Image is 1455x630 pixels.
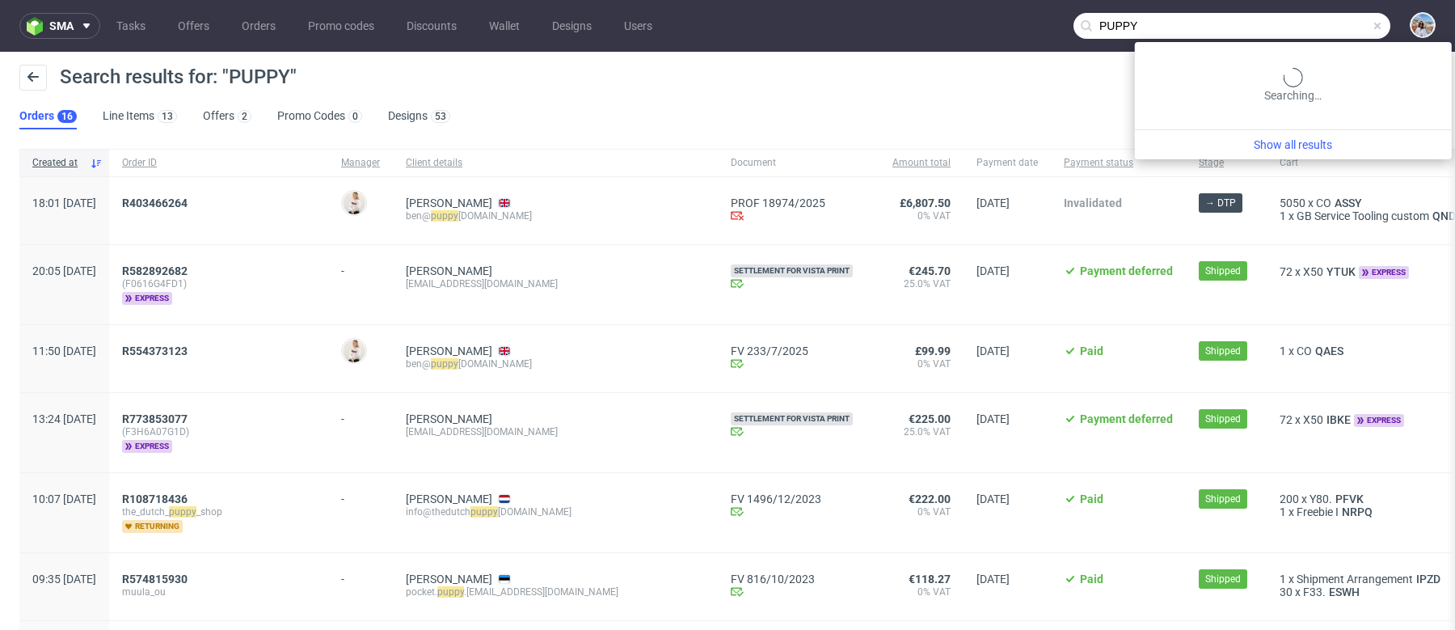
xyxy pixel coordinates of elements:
span: CO [1297,345,1312,357]
span: 13:24 [DATE] [32,412,96,425]
span: Settlement for Vista Print [731,412,853,425]
span: 72 [1280,413,1293,426]
span: 09:35 [DATE] [32,573,96,586]
div: 16 [61,111,73,122]
span: express [1359,266,1409,279]
span: Shipment Arrangement [1297,573,1413,586]
span: (F0616G4FD1) [122,277,315,290]
img: Mari Fok [343,192,365,214]
span: 0% VAT [882,357,951,370]
span: CO [1316,197,1331,209]
a: [PERSON_NAME] [406,412,492,425]
div: [EMAIL_ADDRESS][DOMAIN_NAME] [406,425,705,438]
span: 25.0% VAT [882,277,951,290]
span: 1 [1280,573,1286,586]
div: Searching… [1141,68,1445,104]
a: QAES [1312,345,1347,357]
span: Payment status [1064,156,1173,170]
span: returning [122,520,183,533]
span: 1 [1280,505,1286,518]
a: IBKE [1323,413,1354,426]
a: Orders16 [19,104,77,129]
span: 72 [1280,265,1293,278]
span: Stage [1199,156,1254,170]
img: Mari Fok [343,340,365,362]
div: - [341,486,380,505]
span: Created at [32,156,83,170]
a: Promo codes [298,13,384,39]
mark: puppy [169,506,196,518]
a: [PERSON_NAME] [406,493,492,505]
span: Paid [1080,493,1103,505]
span: [DATE] [976,493,1010,505]
a: ESWH [1326,586,1363,598]
span: R108718436 [122,493,188,505]
span: Freebie I [1297,505,1339,518]
span: [DATE] [976,264,1010,277]
span: 30 [1280,586,1293,598]
div: 0 [352,111,358,122]
mark: puppy [437,586,464,598]
a: Designs53 [388,104,450,129]
span: [DATE] [976,412,1010,425]
a: Designs [542,13,601,39]
span: Search results for: "PUPPY" [60,66,297,88]
span: 0% VAT [882,209,951,222]
a: [PERSON_NAME] [406,573,492,586]
span: [DATE] [976,345,1010,357]
div: ben@ [DOMAIN_NAME] [406,357,705,370]
a: IPZD [1413,573,1444,586]
span: 0% VAT [882,505,951,518]
a: [PERSON_NAME] [406,264,492,277]
a: NRPQ [1339,505,1376,518]
div: - [341,566,380,586]
span: (F3H6A07G1D) [122,425,315,438]
mark: puppy [431,358,458,370]
a: Orders [232,13,285,39]
a: R773853077 [122,412,191,425]
span: Shipped [1205,344,1241,358]
span: 200 [1280,493,1299,505]
span: 5050 [1280,197,1305,209]
a: R554373123 [122,345,191,357]
span: €245.70 [909,264,951,277]
a: Line Items13 [103,104,177,129]
a: FV 1496/12/2023 [731,493,856,505]
div: - [341,406,380,425]
span: X50 [1303,265,1323,278]
span: Payment deferred [1080,412,1173,425]
span: 18:01 [DATE] [32,197,96,209]
a: R108718436 [122,493,191,505]
span: Y80. [1309,493,1332,505]
a: ASSY [1331,197,1365,209]
span: F33. [1303,586,1326,598]
span: Client details [406,156,705,170]
span: 25.0% VAT [882,425,951,438]
span: muula_ou [122,586,315,598]
span: Order ID [122,156,315,170]
div: - [341,258,380,277]
span: 10:07 [DATE] [32,493,96,505]
span: Paid [1080,573,1103,586]
span: 11:50 [DATE] [32,345,96,357]
div: pocket. .[EMAIL_ADDRESS][DOMAIN_NAME] [406,586,705,598]
a: FV 816/10/2023 [731,573,856,586]
span: €225.00 [909,412,951,425]
span: R403466264 [122,197,188,209]
span: 0% VAT [882,586,951,598]
div: 13 [162,111,173,122]
span: YTUK [1323,265,1359,278]
span: the_dutch_ _shop [122,505,315,518]
span: 1 [1280,345,1286,357]
a: Tasks [107,13,155,39]
span: Shipped [1205,412,1241,426]
a: FV 233/7/2025 [731,345,856,357]
span: GB Service Tooling custom [1297,209,1429,222]
span: Shipped [1205,492,1241,506]
a: Promo Codes0 [277,104,362,129]
span: → DTP [1205,196,1236,210]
